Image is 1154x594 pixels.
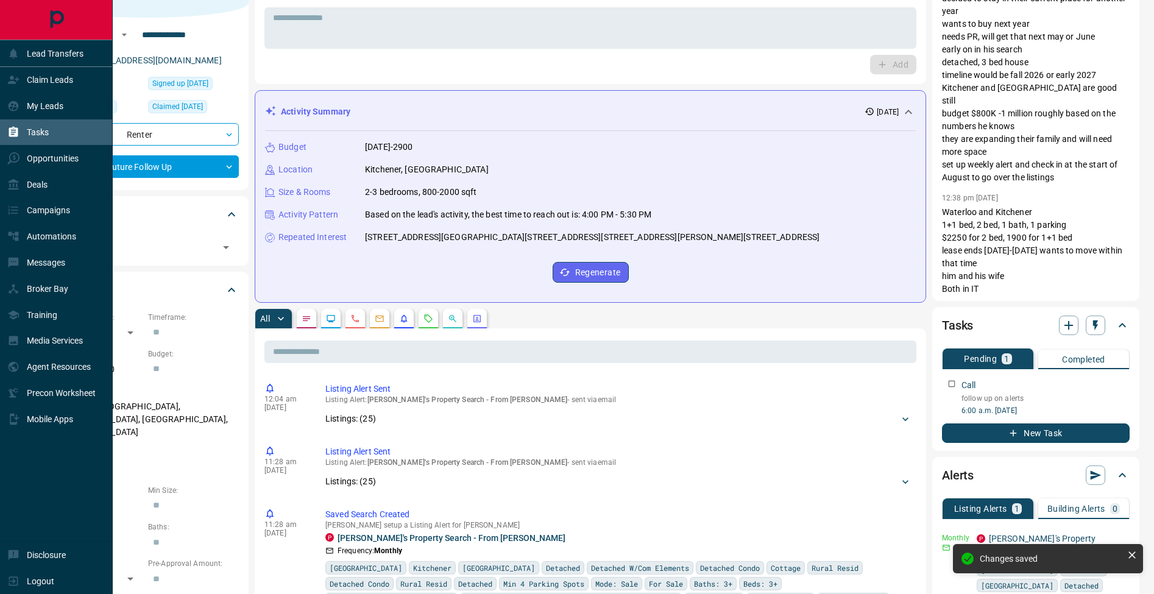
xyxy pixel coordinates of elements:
p: Listing Alert : - sent via email [325,395,912,404]
div: Future Follow Up [51,155,239,178]
p: Motivation: [51,448,239,459]
button: Regenerate [553,262,629,283]
a: [PERSON_NAME]'s Property Search - From [PERSON_NAME] [338,533,565,543]
span: [GEOGRAPHIC_DATA] [981,579,1053,592]
span: Detached [1064,579,1099,592]
a: [PERSON_NAME]'s Property Search - From [PERSON_NAME] [989,534,1111,556]
p: 2-3 bedrooms, 800-2000 sqft [365,186,477,199]
p: Timeframe: [148,312,239,323]
p: [DATE] [264,466,307,475]
span: Signed up [DATE] [152,77,208,90]
p: Listing Alerts [954,504,1007,513]
span: Cottage [771,562,801,574]
span: [PERSON_NAME]'s Property Search - From [PERSON_NAME] [367,458,568,467]
p: 1 [1004,355,1009,363]
p: 12:04 am [264,395,307,403]
span: Mode: Sale [595,578,638,590]
p: Call [961,379,976,392]
span: For Sale [649,578,683,590]
div: Thu Jun 19 2025 [148,77,239,94]
svg: Emails [375,314,384,324]
p: [PERSON_NAME] setup a Listing Alert for [PERSON_NAME] [325,521,912,529]
div: Listings: (25) [325,470,912,493]
span: [GEOGRAPHIC_DATA] [330,562,402,574]
span: Detached W/Com Elements [591,562,689,574]
svg: Requests [423,314,433,324]
p: Building Alerts [1047,504,1105,513]
svg: Opportunities [448,314,458,324]
p: Listings: ( 25 ) [325,412,376,425]
div: Listings: (25) [325,408,912,430]
h2: Tasks [942,316,973,335]
p: [DATE] [264,403,307,412]
p: Saved Search Created [325,508,912,521]
p: Budget [278,141,306,154]
p: Frequency: [338,545,402,556]
p: Listing Alert Sent [325,383,912,395]
p: 11:28 am [264,520,307,529]
button: Open [218,239,235,256]
p: Monthly [942,532,969,543]
p: Location [278,163,313,176]
h2: Alerts [942,465,974,485]
div: Tasks [942,311,1130,340]
p: Completed [1062,355,1105,364]
span: Detached [546,562,580,574]
span: Kitchener [413,562,451,574]
p: follow up on alerts [961,393,1130,404]
button: New Task [942,423,1130,443]
p: Listing Alert Sent [325,445,912,458]
span: Detached [458,578,492,590]
svg: Agent Actions [472,314,482,324]
div: Thu Jun 19 2025 [148,100,239,117]
div: Renter [51,123,239,146]
p: Budget: [148,348,239,359]
div: Activity Summary[DATE] [265,101,916,123]
p: Baths: [148,522,239,532]
p: Based on the lead's activity, the best time to reach out is: 4:00 PM - 5:30 PM [365,208,651,221]
strong: Monthly [374,546,402,555]
span: Detached Condo [330,578,389,590]
p: All [260,314,270,323]
p: Pending [964,355,997,363]
span: [PERSON_NAME]'s Property Search - From [PERSON_NAME] [367,395,568,404]
p: Activity Pattern [278,208,338,221]
a: [EMAIL_ADDRESS][DOMAIN_NAME] [84,55,222,65]
div: Changes saved [980,554,1122,564]
p: [DATE] [264,529,307,537]
p: Activity Summary [281,105,350,118]
p: Repeated Interest [278,231,347,244]
div: Criteria [51,275,239,305]
span: Baths: 3+ [694,578,732,590]
p: Pre-Approval Amount: [148,558,239,569]
span: Detached Condo [700,562,760,574]
p: [STREET_ADDRESS][GEOGRAPHIC_DATA][STREET_ADDRESS][STREET_ADDRESS][PERSON_NAME][STREET_ADDRESS] [365,231,819,244]
button: Open [117,27,132,42]
p: 6:00 a.m. [DATE] [961,405,1130,416]
p: Listing Alert : - sent via email [325,458,912,467]
p: 12:38 pm [DATE] [942,194,998,202]
svg: Calls [350,314,360,324]
p: [DATE]-2900 [365,141,412,154]
p: Kitchener, [GEOGRAPHIC_DATA] [365,163,489,176]
span: Claimed [DATE] [152,101,203,113]
div: Alerts [942,461,1130,490]
p: 0 [1113,504,1117,513]
p: Areas Searched: [51,386,239,397]
p: Size & Rooms [278,186,331,199]
p: Listings: ( 25 ) [325,475,376,488]
span: Min 4 Parking Spots [503,578,584,590]
svg: Lead Browsing Activity [326,314,336,324]
div: Tags [51,200,239,229]
p: Kitchener, [GEOGRAPHIC_DATA], [GEOGRAPHIC_DATA], [GEOGRAPHIC_DATA], [GEOGRAPHIC_DATA] [51,397,239,442]
p: [DATE] [877,107,899,118]
p: Waterloo and Kitchener 1+1 bed, 2 bed, 1 bath, 1 parking $2250 for 2 bed, 1900 for 1+1 bed lease ... [942,206,1130,334]
p: Min Size: [148,485,239,496]
svg: Email [942,543,950,552]
span: [GEOGRAPHIC_DATA] [462,562,535,574]
p: 11:28 am [264,458,307,466]
svg: Listing Alerts [399,314,409,324]
div: property.ca [325,533,334,542]
div: property.ca [977,534,985,543]
p: 1 [1014,504,1019,513]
